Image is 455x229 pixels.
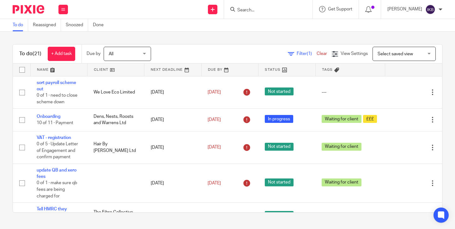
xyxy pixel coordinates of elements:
a: To do [13,19,28,31]
td: We Love Eco Limited [87,76,144,109]
span: 0 of 1 · need to close scheme down [37,93,77,104]
a: Tell HMRC they dormant [37,207,67,218]
td: Dens, Nests, Roosts and Warrens Ltd [87,109,144,131]
a: sort payroll scheme out [37,81,76,91]
span: All [109,52,113,56]
span: £££ [363,115,377,123]
img: svg%3E [425,4,435,15]
span: In progress [265,115,293,123]
p: Due by [87,51,100,57]
a: Reassigned [33,19,61,31]
td: Hair By [PERSON_NAME] Ltd [87,131,144,164]
span: Not started [265,87,294,95]
a: update QB and xero fees [37,168,76,179]
a: Snoozed [66,19,88,31]
span: (21) [33,51,41,56]
img: Pixie [13,5,44,14]
span: Select saved view [378,52,413,56]
td: [DATE] [144,164,201,202]
span: Waiting for client [322,178,361,186]
div: --- [322,89,379,95]
a: Done [93,19,108,31]
p: [PERSON_NAME] [387,6,422,12]
span: 0 of 1 · make sure qb fees are being charged for [37,181,77,198]
h1: To do [19,51,41,57]
span: [DATE] [208,145,221,150]
span: 0 of 5 · Update Letter of Engagement and confirm payment [37,142,78,159]
td: The Fibre Collective Group Ltd [87,203,144,229]
td: [DATE] [144,203,201,229]
span: [DATE] [208,181,221,185]
span: [DATE] [208,90,221,94]
td: [DATE] [144,76,201,109]
a: Onboarding [37,114,60,119]
a: Clear [317,51,327,56]
a: VAT - registration [37,136,71,140]
span: 10 of 11 · Payment [37,121,73,125]
span: Waiting for client [322,115,361,123]
td: [DATE] [144,109,201,131]
span: Not started [265,211,294,219]
span: View Settings [341,51,368,56]
span: Get Support [328,7,352,11]
a: + Add task [48,47,75,61]
span: Tags [322,68,333,71]
span: Waiting for client [322,143,361,151]
span: Not started [265,143,294,151]
span: Not started [265,178,294,186]
span: Filter [297,51,317,56]
span: (1) [307,51,312,56]
span: [DATE] [208,118,221,122]
td: [DATE] [144,131,201,164]
input: Search [237,8,294,13]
